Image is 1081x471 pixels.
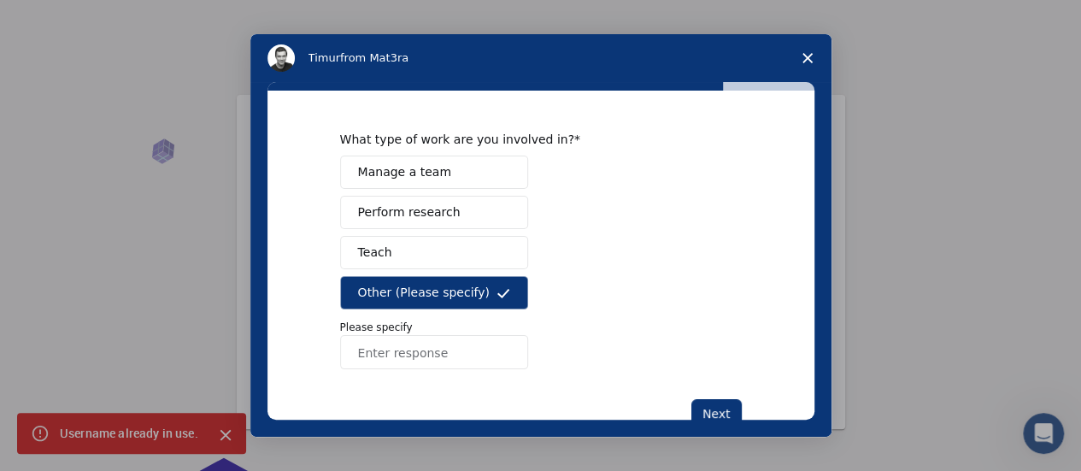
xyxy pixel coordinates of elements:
[358,163,451,181] span: Manage a team
[308,51,340,64] span: Timur
[691,399,742,428] button: Next
[340,132,716,147] div: What type of work are you involved in?
[267,44,295,72] img: Profile image for Timur
[340,320,742,335] p: Please specify
[358,284,490,302] span: Other (Please specify)
[784,34,831,82] span: Close survey
[358,203,461,221] span: Perform research
[340,335,528,369] input: Enter response
[340,196,528,229] button: Perform research
[358,244,392,262] span: Teach
[340,236,528,269] button: Teach
[340,156,528,189] button: Manage a team
[340,276,528,309] button: Other (Please specify)
[340,51,408,64] span: from Mat3ra
[34,12,96,27] span: Support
